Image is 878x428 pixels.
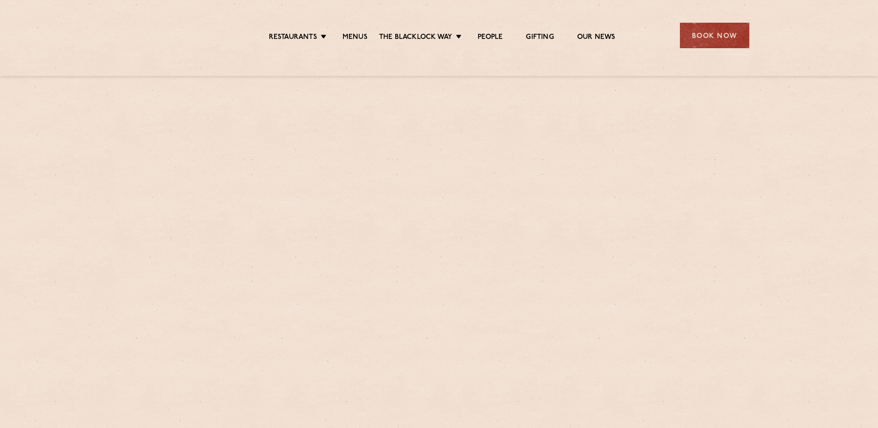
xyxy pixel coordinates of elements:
a: Gifting [526,33,554,43]
a: Menus [342,33,367,43]
div: Book Now [680,23,749,48]
a: Restaurants [269,33,317,43]
img: svg%3E [129,9,209,62]
a: The Blacklock Way [379,33,452,43]
a: Our News [577,33,616,43]
a: People [478,33,503,43]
